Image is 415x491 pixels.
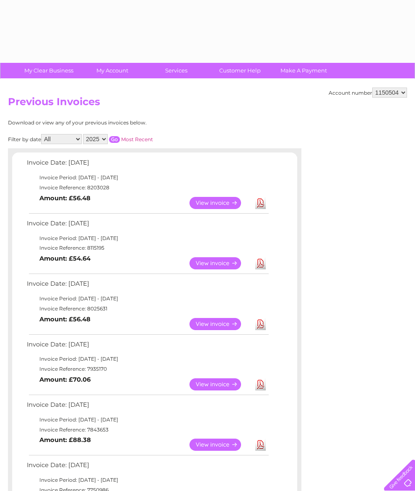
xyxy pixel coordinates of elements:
td: Invoice Date: [DATE] [25,278,270,294]
a: View [189,318,251,330]
a: Download [255,197,266,209]
td: Invoice Date: [DATE] [25,339,270,354]
td: Invoice Period: [DATE] - [DATE] [25,294,270,304]
a: My Account [78,63,147,78]
b: Amount: £88.38 [39,436,91,444]
a: View [189,439,251,451]
td: Invoice Period: [DATE] - [DATE] [25,173,270,183]
td: Invoice Date: [DATE] [25,460,270,475]
td: Invoice Period: [DATE] - [DATE] [25,354,270,364]
a: Make A Payment [269,63,338,78]
a: Most Recent [121,136,153,142]
td: Invoice Period: [DATE] - [DATE] [25,233,270,243]
div: Download or view any of your previous invoices below. [8,120,228,126]
a: Customer Help [205,63,275,78]
a: Download [255,439,266,451]
td: Invoice Period: [DATE] - [DATE] [25,475,270,485]
a: View [189,257,251,269]
td: Invoice Period: [DATE] - [DATE] [25,415,270,425]
b: Amount: £54.64 [39,255,91,262]
td: Invoice Reference: 7843653 [25,425,270,435]
a: Download [255,378,266,390]
a: View [189,197,251,209]
h2: Previous Invoices [8,96,407,112]
a: Download [255,257,266,269]
td: Invoice Date: [DATE] [25,399,270,415]
td: Invoice Reference: 8025631 [25,304,270,314]
td: Invoice Date: [DATE] [25,218,270,233]
a: My Clear Business [14,63,83,78]
a: Download [255,318,266,330]
a: View [189,378,251,390]
td: Invoice Reference: 7935170 [25,364,270,374]
div: Filter by date [8,134,228,144]
b: Amount: £70.06 [39,376,91,383]
td: Invoice Date: [DATE] [25,157,270,173]
td: Invoice Reference: 8115195 [25,243,270,253]
a: Services [142,63,211,78]
b: Amount: £56.48 [39,194,91,202]
td: Invoice Reference: 8203028 [25,183,270,193]
b: Amount: £56.48 [39,315,91,323]
div: Account number [329,88,407,98]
